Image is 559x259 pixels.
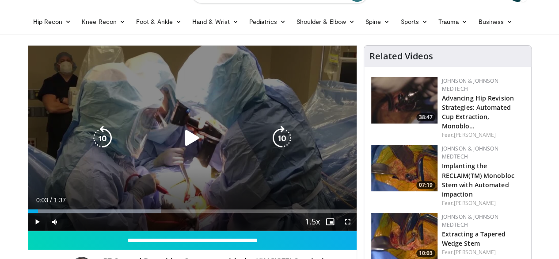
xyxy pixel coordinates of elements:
[442,94,514,130] a: Advancing Hip Revision Strategies: Automated Cup Extraction, Monoblo…
[442,248,524,256] div: Feat.
[50,197,52,204] span: /
[371,77,437,124] a: 38:47
[321,213,339,231] button: Enable picture-in-picture mode
[28,46,357,231] video-js: Video Player
[339,213,357,231] button: Fullscreen
[131,13,187,31] a: Foot & Ankle
[291,13,360,31] a: Shoulder & Elbow
[371,77,437,124] img: 9f1a5b5d-2ba5-4c40-8e0c-30b4b8951080.150x105_q85_crop-smart_upscale.jpg
[187,13,244,31] a: Hand & Wrist
[28,213,46,231] button: Play
[454,199,496,207] a: [PERSON_NAME]
[244,13,291,31] a: Pediatrics
[454,131,496,139] a: [PERSON_NAME]
[442,77,498,93] a: Johnson & Johnson MedTech
[473,13,518,31] a: Business
[416,249,435,257] span: 10:03
[360,13,395,31] a: Spine
[304,213,321,231] button: Playback Rate
[442,199,524,207] div: Feat.
[371,145,437,191] a: 07:19
[395,13,433,31] a: Sports
[76,13,131,31] a: Knee Recon
[46,213,64,231] button: Mute
[416,181,435,189] span: 07:19
[28,13,77,31] a: Hip Recon
[442,162,514,198] a: Implanting the RECLAIM(TM) Monobloc Stem with Automated impaction
[442,145,498,160] a: Johnson & Johnson MedTech
[454,248,496,256] a: [PERSON_NAME]
[442,131,524,139] div: Feat.
[36,197,48,204] span: 0:03
[371,145,437,191] img: ffc33e66-92ed-4f11-95c4-0a160745ec3c.150x105_q85_crop-smart_upscale.jpg
[28,209,357,213] div: Progress Bar
[369,51,433,62] h4: Related Videos
[416,113,435,121] span: 38:47
[442,230,506,247] a: Extracting a Tapered Wedge Stem
[433,13,473,31] a: Trauma
[54,197,66,204] span: 1:37
[442,213,498,228] a: Johnson & Johnson MedTech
